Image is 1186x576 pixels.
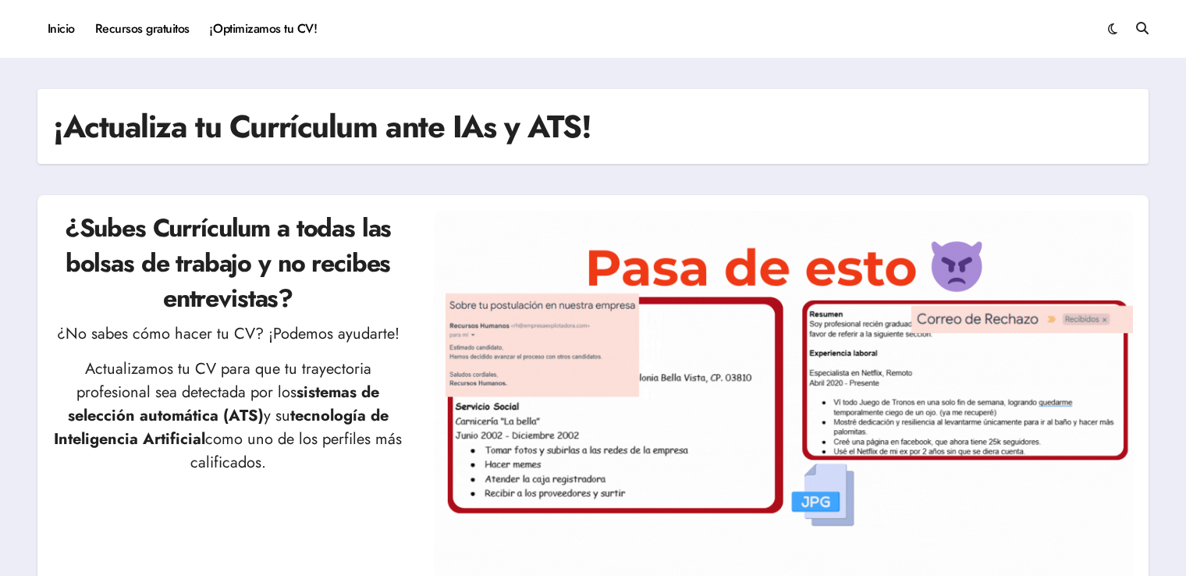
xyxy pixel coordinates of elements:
[68,381,380,427] strong: sistemas de selección automática (ATS)
[54,404,389,450] strong: tecnología de Inteligencia Artificial
[85,8,200,50] a: Recursos gratuitos
[53,211,403,315] h2: ¿Subes Currículum a todas las bolsas de trabajo y no recibes entrevistas?
[53,105,591,148] h1: ¡Actualiza tu Currículum ante IAs y ATS!
[53,322,403,346] p: ¿No sabes cómo hacer tu CV? ¡Podemos ayudarte!
[37,8,85,50] a: Inicio
[53,357,403,475] p: Actualizamos tu CV para que tu trayectoria profesional sea detectada por los y su como uno de los...
[200,8,327,50] a: ¡Optimizamos tu CV!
